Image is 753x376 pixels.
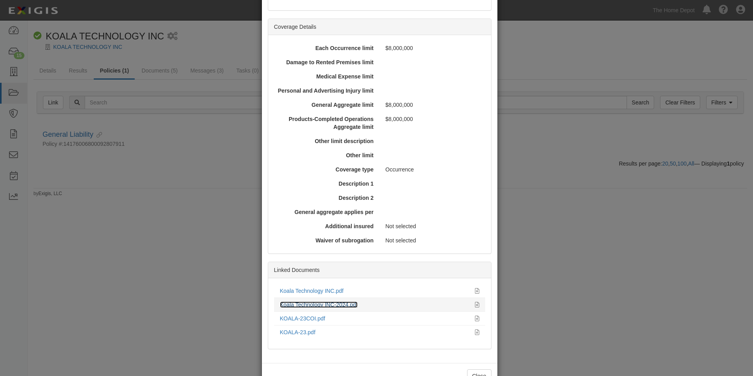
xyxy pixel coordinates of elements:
[380,101,488,109] div: $8,000,000
[280,301,469,309] div: Koala Technology INC-2024.pdf
[280,328,469,336] div: KOALA-23.pdf
[280,302,358,308] a: Koala Technology INC-2024.pdf
[271,166,380,173] div: Coverage type
[271,208,380,216] div: General aggregate applies per
[271,101,380,109] div: General Aggregate limit
[380,166,488,173] div: Occurrence
[280,287,469,295] div: Koala Technology INC.pdf
[380,222,488,230] div: Not selected
[271,236,380,244] div: Waiver of subrogation
[271,137,380,145] div: Other limit description
[380,115,488,123] div: $8,000,000
[268,19,491,35] div: Coverage Details
[271,151,380,159] div: Other limit
[280,315,469,322] div: KOALA-23COI.pdf
[380,236,488,244] div: Not selected
[280,329,315,335] a: KOALA-23.pdf
[271,44,380,52] div: Each Occurrence limit
[271,194,380,202] div: Description 2
[271,58,380,66] div: Damage to Rented Premises limit
[271,222,380,230] div: Additional insured
[271,87,380,95] div: Personal and Advertising Injury limit
[280,288,344,294] a: Koala Technology INC.pdf
[271,73,380,80] div: Medical Expense limit
[271,115,380,131] div: Products-Completed Operations Aggregate limit
[380,44,488,52] div: $8,000,000
[280,315,325,322] a: KOALA-23COI.pdf
[268,262,491,278] div: Linked Documents
[271,180,380,188] div: Description 1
